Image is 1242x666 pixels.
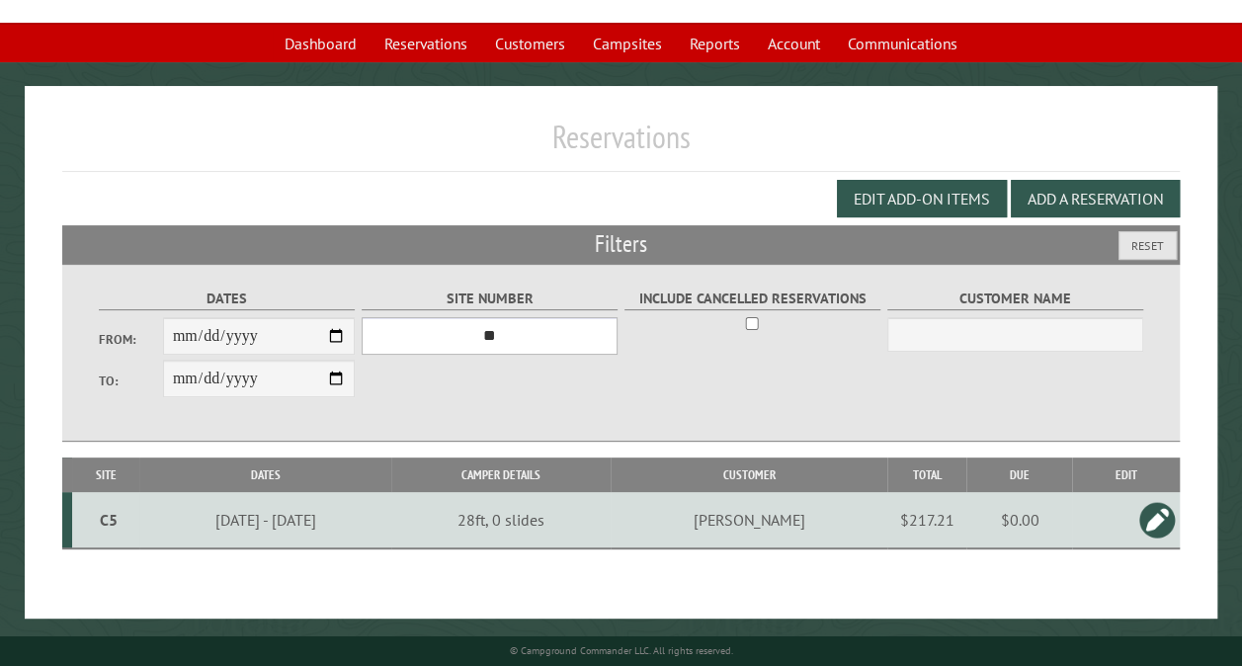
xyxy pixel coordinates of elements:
[362,288,618,310] label: Site Number
[611,492,888,548] td: [PERSON_NAME]
[139,458,391,492] th: Dates
[99,288,355,310] label: Dates
[80,510,136,530] div: C5
[1072,458,1180,492] th: Edit
[581,25,674,62] a: Campsites
[373,25,479,62] a: Reservations
[391,458,611,492] th: Camper Details
[62,225,1180,263] h2: Filters
[624,288,880,310] label: Include Cancelled Reservations
[887,458,966,492] th: Total
[756,25,832,62] a: Account
[62,118,1180,172] h1: Reservations
[887,492,966,548] td: $217.21
[887,288,1143,310] label: Customer Name
[143,510,388,530] div: [DATE] - [DATE]
[1118,231,1177,260] button: Reset
[966,492,1072,548] td: $0.00
[837,180,1007,217] button: Edit Add-on Items
[72,458,140,492] th: Site
[611,458,888,492] th: Customer
[836,25,969,62] a: Communications
[1011,180,1180,217] button: Add a Reservation
[391,492,611,548] td: 28ft, 0 slides
[99,330,163,349] label: From:
[966,458,1072,492] th: Due
[273,25,369,62] a: Dashboard
[678,25,752,62] a: Reports
[483,25,577,62] a: Customers
[510,644,733,657] small: © Campground Commander LLC. All rights reserved.
[99,372,163,390] label: To:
